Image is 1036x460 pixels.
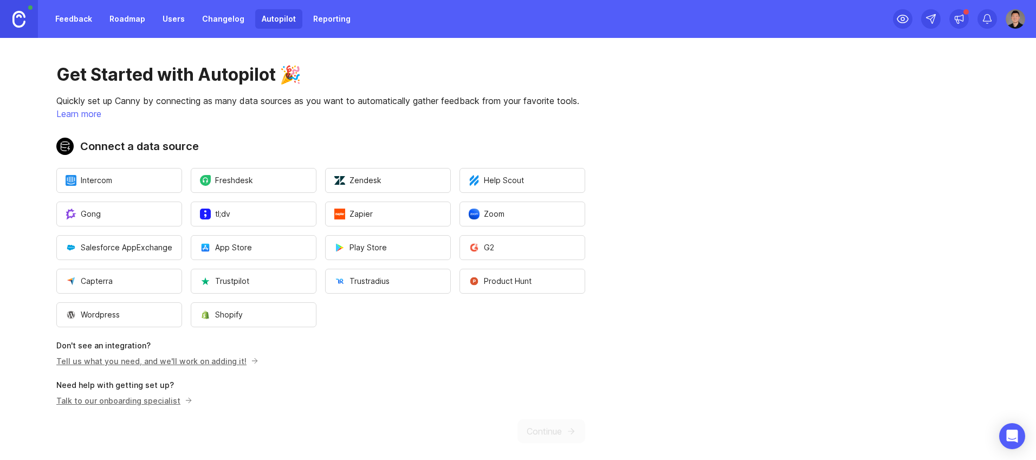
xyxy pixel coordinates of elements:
[103,9,152,29] a: Roadmap
[66,175,112,186] span: Intercom
[200,175,253,186] span: Freshdesk
[469,175,524,186] span: Help Scout
[56,64,585,86] h1: Get Started with Autopilot 🎉
[1006,9,1025,29] img: Ted Zhang
[66,309,120,320] span: Wordpress
[191,202,316,226] button: Open a modal to start the flow of installing tl;dv.
[191,302,316,327] button: Open a modal to start the flow of installing Shopify.
[56,94,585,107] p: Quickly set up Canny by connecting as many data sources as you want to automatically gather feedb...
[200,209,230,219] span: tl;dv
[196,9,251,29] a: Changelog
[56,395,189,406] p: Talk to our onboarding specialist
[191,269,316,294] button: Open a modal to start the flow of installing Trustpilot.
[325,168,451,193] button: Open a modal to start the flow of installing Zendesk.
[56,138,585,155] h2: Connect a data source
[325,235,451,260] button: Open a modal to start the flow of installing Play Store.
[56,168,182,193] button: Open a modal to start the flow of installing Intercom.
[200,309,243,320] span: Shopify
[56,269,182,294] button: Open a modal to start the flow of installing Capterra.
[12,11,25,28] img: Canny Home
[66,276,113,287] span: Capterra
[334,175,381,186] span: Zendesk
[325,202,451,226] button: Open a modal to start the flow of installing Zapier.
[56,202,182,226] button: Open a modal to start the flow of installing Gong.
[56,108,101,119] a: Learn more
[469,276,532,287] span: Product Hunt
[334,209,373,219] span: Zapier
[334,276,390,287] span: Trustradius
[49,9,99,29] a: Feedback
[56,235,182,260] button: Open a modal to start the flow of installing Salesforce AppExchange.
[325,269,451,294] button: Open a modal to start the flow of installing Trustradius.
[200,242,252,253] span: App Store
[66,209,101,219] span: Gong
[459,202,585,226] button: Open a modal to start the flow of installing Zoom.
[56,395,193,406] button: Talk to our onboarding specialist
[469,209,504,219] span: Zoom
[999,423,1025,449] div: Open Intercom Messenger
[56,380,585,391] p: Need help with getting set up?
[66,242,172,253] span: Salesforce AppExchange
[255,9,302,29] a: Autopilot
[191,168,316,193] button: Open a modal to start the flow of installing Freshdesk.
[56,302,182,327] button: Open a modal to start the flow of installing Wordpress.
[200,276,249,287] span: Trustpilot
[156,9,191,29] a: Users
[459,235,585,260] button: Open a modal to start the flow of installing G2.
[56,357,255,366] a: Tell us what you need, and we'll work on adding it!
[191,235,316,260] button: Open a modal to start the flow of installing App Store.
[459,168,585,193] button: Open a modal to start the flow of installing Help Scout.
[469,242,494,253] span: G2
[459,269,585,294] button: Open a modal to start the flow of installing Product Hunt.
[334,242,387,253] span: Play Store
[56,340,585,351] p: Don't see an integration?
[307,9,357,29] a: Reporting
